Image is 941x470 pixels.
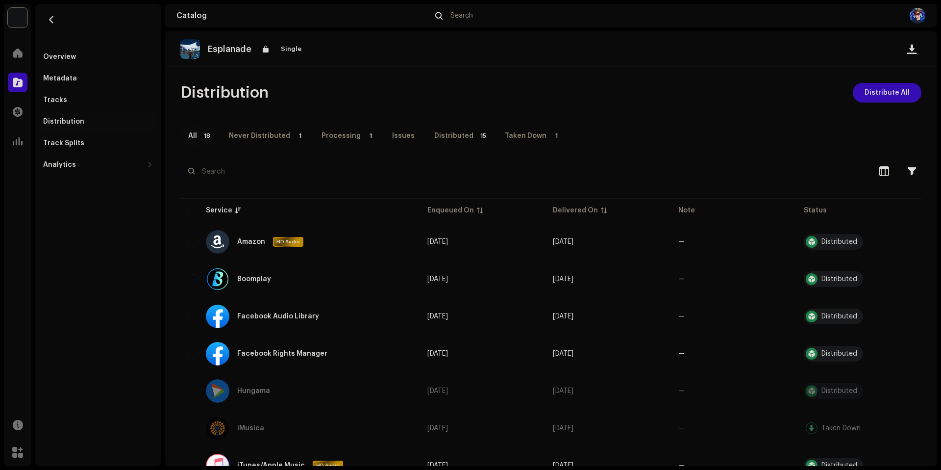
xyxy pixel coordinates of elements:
[450,12,473,20] span: Search
[553,238,573,245] span: Sep 8, 2024
[275,43,307,55] span: Single
[678,313,685,320] re-a-table-badge: —
[208,44,251,54] p: Esplanade
[505,126,546,146] div: Taken Down
[853,83,921,103] button: Distribute All
[274,238,302,245] span: HD Audio
[237,388,270,394] div: Hungama
[821,276,857,283] div: Distributed
[553,425,573,432] span: Sep 17, 2024
[678,388,685,394] re-a-table-badge: —
[39,155,157,175] re-m-nav-dropdown: Analytics
[427,206,474,215] div: Enqueued On
[553,388,573,394] span: Sep 8, 2024
[427,388,448,394] span: Sep 7, 2024
[43,118,84,126] div: Distribution
[678,462,685,469] re-a-table-badge: —
[553,462,573,469] span: Sep 8, 2024
[821,350,857,357] div: Distributed
[8,8,27,27] img: bb549e82-3f54-41b5-8d74-ce06bd45c366
[294,130,306,142] p-badge: 1
[821,238,857,245] div: Distributed
[821,462,857,469] div: Distributed
[43,139,84,147] div: Track Splits
[553,350,573,357] span: Sep 18, 2025
[206,206,232,215] div: Service
[821,425,861,432] div: Taken Down
[678,276,685,283] re-a-table-badge: —
[427,276,448,283] span: Jun 23, 2025
[237,462,305,469] div: iTunes/Apple Music
[910,8,925,24] img: dc9ac211-c768-4394-98ee-7d73fe08273a
[865,83,910,103] span: Distribute All
[39,90,157,110] re-m-nav-item: Tracks
[678,238,685,245] re-a-table-badge: —
[314,462,342,469] span: HD Audio
[237,238,265,245] div: Amazon
[427,238,448,245] span: Sep 7, 2024
[365,130,376,142] p-badge: 1
[821,313,857,320] div: Distributed
[427,313,448,320] span: Sep 18, 2025
[553,206,598,215] div: Delivered On
[43,96,67,104] div: Tracks
[188,126,197,146] div: All
[678,425,685,432] re-a-table-badge: —
[427,462,448,469] span: Sep 7, 2024
[201,130,213,142] p-badge: 18
[322,126,361,146] div: Processing
[434,126,473,146] div: Distributed
[237,425,264,432] div: iMusica
[237,276,271,283] div: Boomplay
[43,53,76,61] div: Overview
[39,112,157,131] re-m-nav-item: Distribution
[477,130,489,142] p-badge: 15
[550,130,562,142] p-badge: 1
[39,47,157,67] re-m-nav-item: Overview
[180,83,269,103] span: Distribution
[180,161,867,181] input: Search
[39,69,157,88] re-m-nav-item: Metadata
[237,350,327,357] div: Facebook Rights Manager
[427,425,448,432] span: Sep 6, 2024
[678,350,685,357] re-a-table-badge: —
[180,39,200,59] img: 9ebac030-0aaa-407b-8d23-e9ef5b1f8eb4
[821,388,857,394] div: Distributed
[237,313,319,320] div: Facebook Audio Library
[392,126,415,146] div: Issues
[553,276,573,283] span: Jun 24, 2025
[553,313,573,320] span: Sep 18, 2025
[176,12,423,20] div: Catalog
[43,75,77,82] div: Metadata
[427,350,448,357] span: Sep 18, 2025
[43,161,76,169] div: Analytics
[229,126,290,146] div: Never Distributed
[39,133,157,153] re-m-nav-item: Track Splits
